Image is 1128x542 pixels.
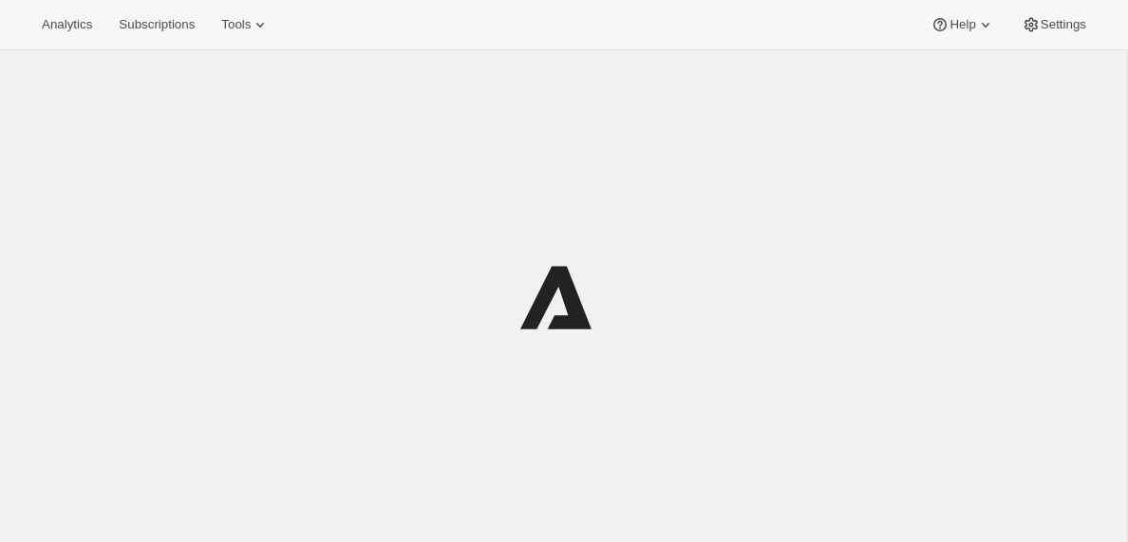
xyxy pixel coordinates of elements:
button: Analytics [30,11,103,38]
span: Tools [221,17,251,32]
span: Subscriptions [119,17,195,32]
button: Settings [1010,11,1098,38]
button: Help [919,11,1006,38]
span: Settings [1041,17,1086,32]
span: Analytics [42,17,92,32]
button: Tools [210,11,281,38]
span: Help [949,17,975,32]
button: Subscriptions [107,11,206,38]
